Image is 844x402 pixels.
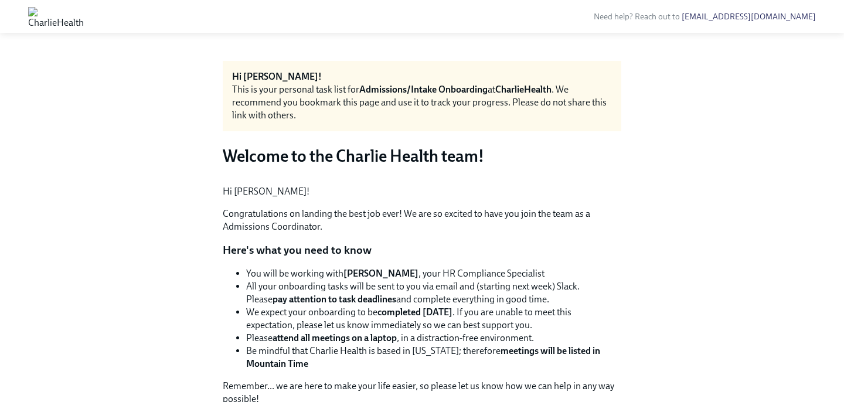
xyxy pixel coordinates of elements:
h3: Welcome to the Charlie Health team! [223,145,621,166]
strong: meetings will be listed in Mountain Time [246,345,600,369]
strong: completed [DATE] [377,306,452,318]
li: Be mindful that Charlie Health is based in [US_STATE]; therefore [246,345,621,370]
li: All your onboarding tasks will be sent to you via email and (starting next week) Slack. Please an... [246,280,621,306]
strong: Admissions/Intake Onboarding [359,84,488,95]
p: Congratulations on landing the best job ever! We are so excited to have you join the team as a Ad... [223,207,621,233]
strong: attend all meetings on a laptop [273,332,397,343]
span: Need help? Reach out to [594,12,816,22]
a: [EMAIL_ADDRESS][DOMAIN_NAME] [682,12,816,22]
li: You will be working with , your HR Compliance Specialist [246,267,621,280]
p: Hi [PERSON_NAME]! [223,185,621,198]
strong: pay attention to task deadlines [273,294,396,305]
p: Here's what you need to know [223,243,621,258]
li: We expect your onboarding to be . If you are unable to meet this expectation, please let us know ... [246,306,621,332]
div: This is your personal task list for at . We recommend you bookmark this page and use it to track ... [232,83,612,122]
img: CharlieHealth [28,7,84,26]
li: Please , in a distraction-free environment. [246,332,621,345]
strong: Hi [PERSON_NAME]! [232,71,322,82]
strong: [PERSON_NAME] [343,268,418,279]
strong: CharlieHealth [495,84,552,95]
